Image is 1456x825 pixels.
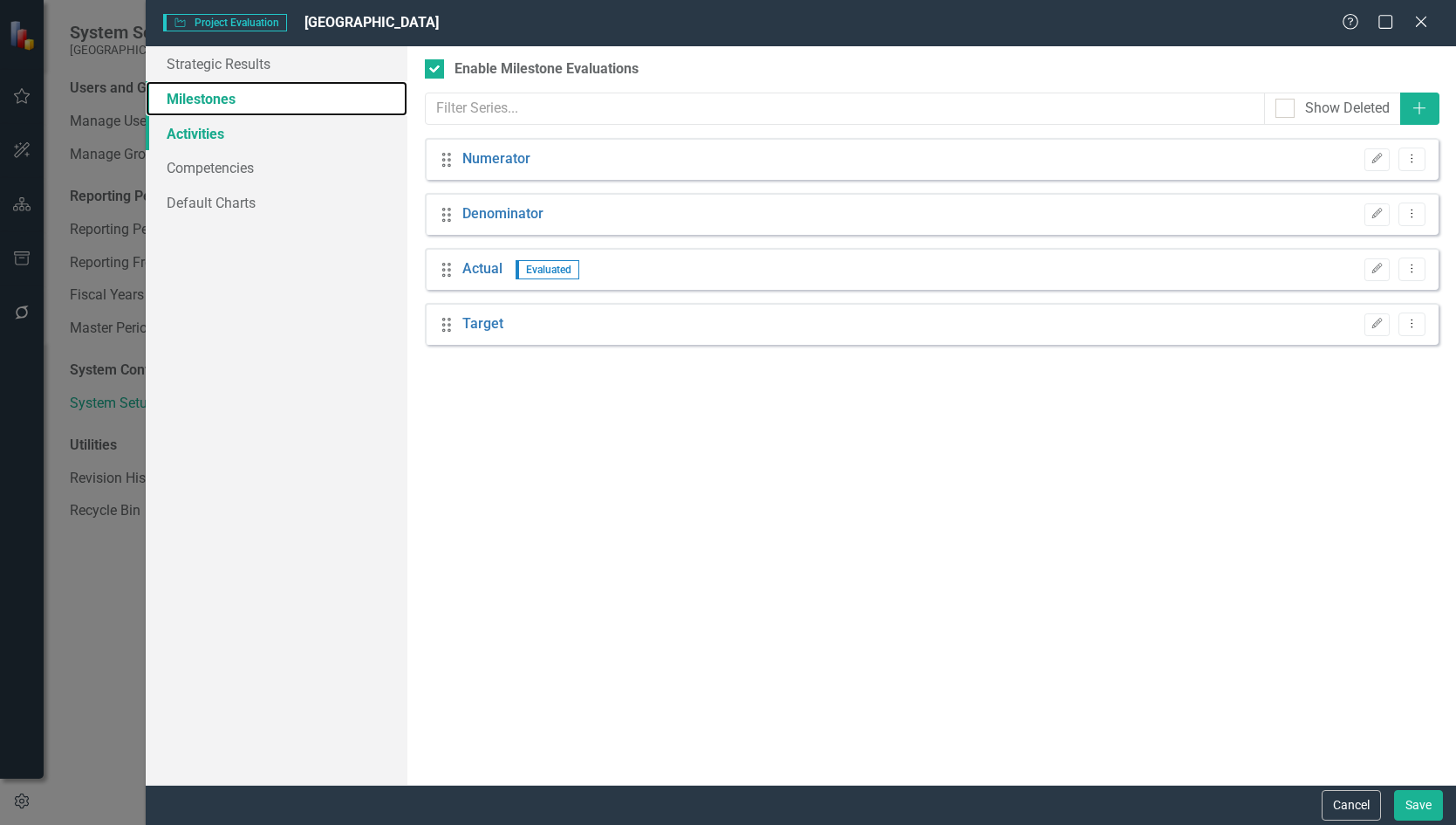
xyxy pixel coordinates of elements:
span: Evaluated [516,260,579,279]
a: Default Charts [146,185,407,220]
span: [GEOGRAPHIC_DATA] [304,14,439,31]
a: Target [462,314,503,334]
input: Filter Series... [425,93,1264,125]
a: Strategic Results [146,46,407,81]
a: Denominator [462,204,543,224]
button: Save [1394,790,1443,821]
a: Activities [146,116,407,151]
a: Numerator [462,149,530,169]
div: Enable Milestone Evaluations [455,59,639,79]
a: Competencies [146,150,407,185]
a: Actual [462,259,502,279]
span: Project Evaluation [163,14,287,31]
button: Cancel [1322,790,1381,821]
div: Show Deleted [1305,99,1390,119]
a: Milestones [146,81,407,116]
